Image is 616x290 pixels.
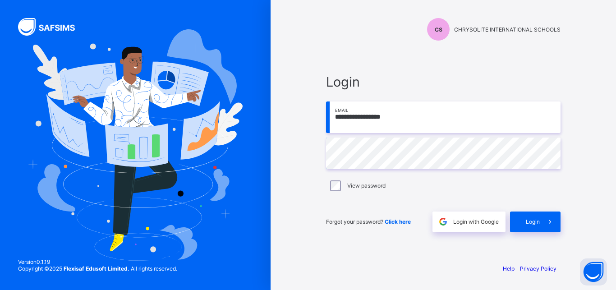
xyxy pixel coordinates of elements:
[453,218,499,225] span: Login with Google
[526,218,540,225] span: Login
[385,218,411,225] a: Click here
[326,218,411,225] span: Forgot your password?
[326,74,561,90] span: Login
[18,265,177,272] span: Copyright © 2025 All rights reserved.
[438,216,448,227] img: google.396cfc9801f0270233282035f929180a.svg
[503,265,515,272] a: Help
[454,26,561,33] span: CHRYSOLITE INTERNATIONAL SCHOOLS
[520,265,556,272] a: Privacy Policy
[64,265,129,272] strong: Flexisaf Edusoft Limited.
[18,18,86,36] img: SAFSIMS Logo
[435,26,442,33] span: CS
[28,29,243,260] img: Hero Image
[580,258,607,285] button: Open asap
[18,258,177,265] span: Version 0.1.19
[347,182,386,189] label: View password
